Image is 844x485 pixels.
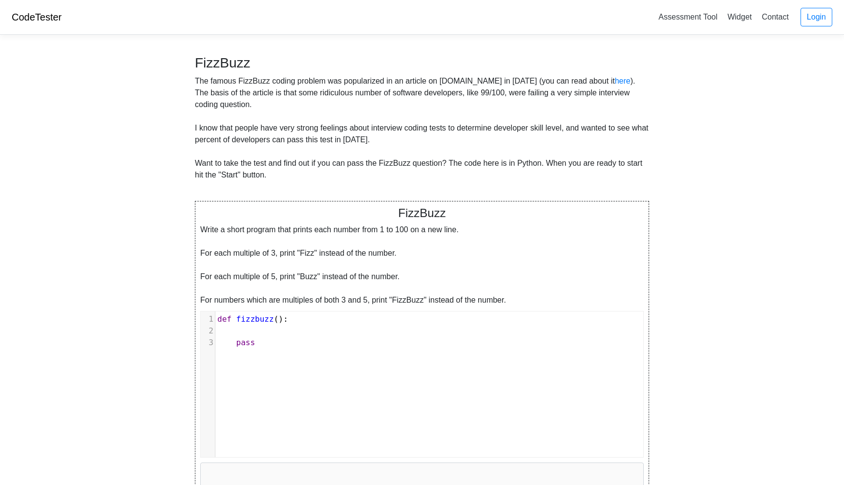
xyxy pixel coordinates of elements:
[201,325,215,337] div: 2
[801,8,832,26] a: Login
[236,314,274,324] span: fizzbuzz
[723,9,756,25] a: Widget
[200,206,644,220] h4: FizzBuzz
[758,9,793,25] a: Contact
[12,12,62,22] a: CodeTester
[236,338,255,347] span: pass
[615,77,631,85] a: here
[217,314,232,324] span: def
[195,55,649,71] h3: FizzBuzz
[201,313,215,325] div: 1
[654,9,721,25] a: Assessment Tool
[201,337,215,349] div: 3
[217,314,288,324] span: ():
[200,224,644,306] div: Write a short program that prints each number from 1 to 100 on a new line. For each multiple of 3...
[188,75,656,181] div: The famous FizzBuzz coding problem was popularized in an article on [DOMAIN_NAME] in [DATE] (you ...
